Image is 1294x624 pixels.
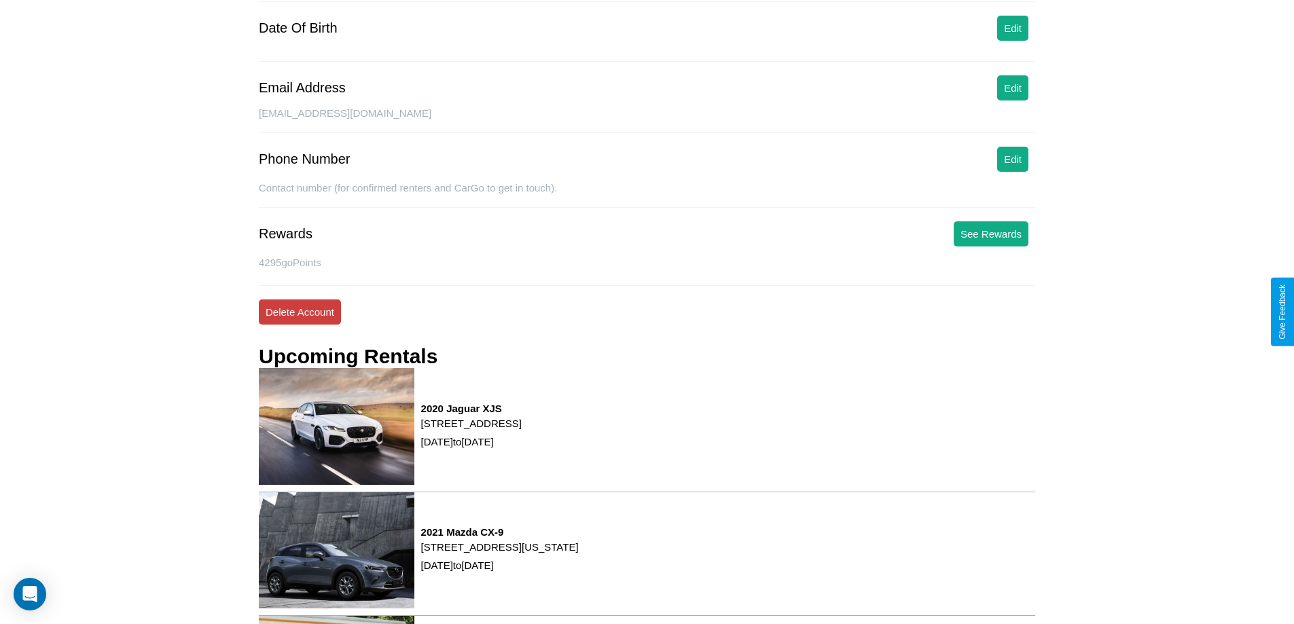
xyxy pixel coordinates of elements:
[259,80,346,96] div: Email Address
[259,151,351,167] div: Phone Number
[421,433,522,451] p: [DATE] to [DATE]
[259,107,1035,133] div: [EMAIL_ADDRESS][DOMAIN_NAME]
[997,147,1028,172] button: Edit
[259,253,1035,272] p: 4295 goPoints
[421,526,579,538] h3: 2021 Mazda CX-9
[259,20,338,36] div: Date Of Birth
[259,345,437,368] h3: Upcoming Rentals
[14,578,46,610] div: Open Intercom Messenger
[421,556,579,574] p: [DATE] to [DATE]
[1278,285,1287,339] div: Give Feedback
[997,16,1028,41] button: Edit
[421,538,579,556] p: [STREET_ADDRESS][US_STATE]
[421,414,522,433] p: [STREET_ADDRESS]
[259,299,341,325] button: Delete Account
[259,492,414,608] img: rental
[421,403,522,414] h3: 2020 Jaguar XJS
[259,368,414,484] img: rental
[259,226,312,242] div: Rewards
[997,75,1028,100] button: Edit
[259,182,1035,208] div: Contact number (for confirmed renters and CarGo to get in touch).
[954,221,1028,246] button: See Rewards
